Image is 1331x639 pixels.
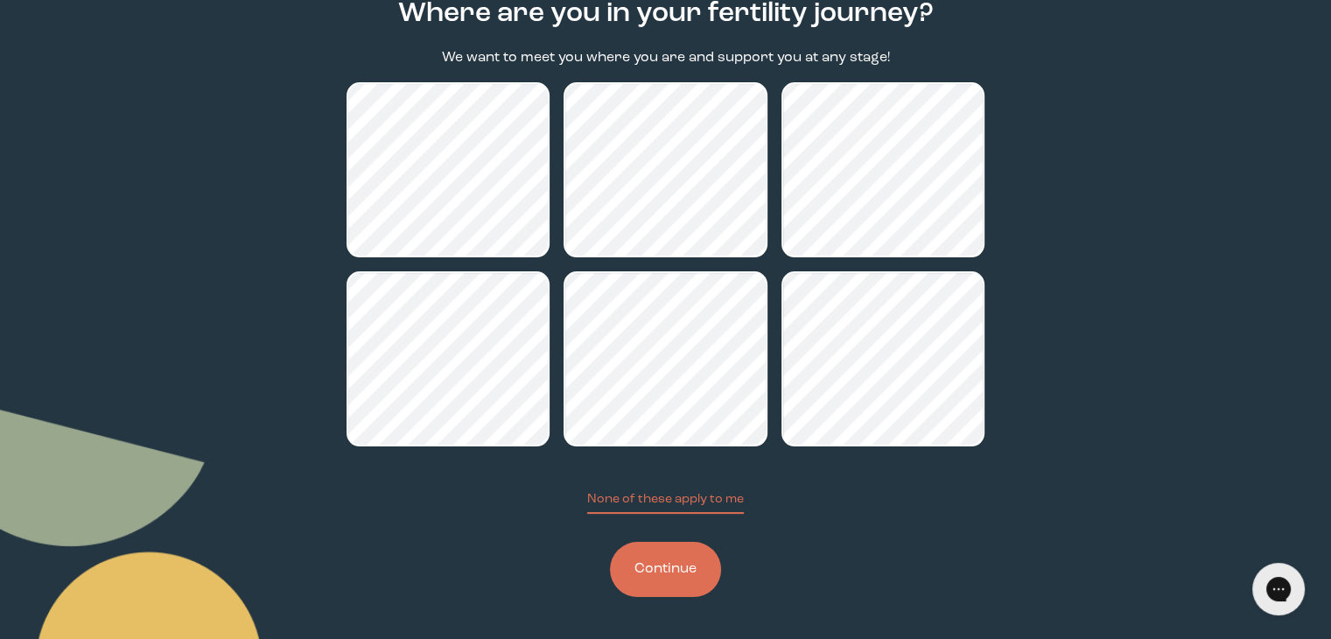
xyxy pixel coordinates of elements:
button: Continue [610,542,721,597]
button: None of these apply to me [587,490,744,514]
iframe: Gorgias live chat messenger [1243,557,1313,621]
p: We want to meet you where you are and support you at any stage! [442,48,890,68]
